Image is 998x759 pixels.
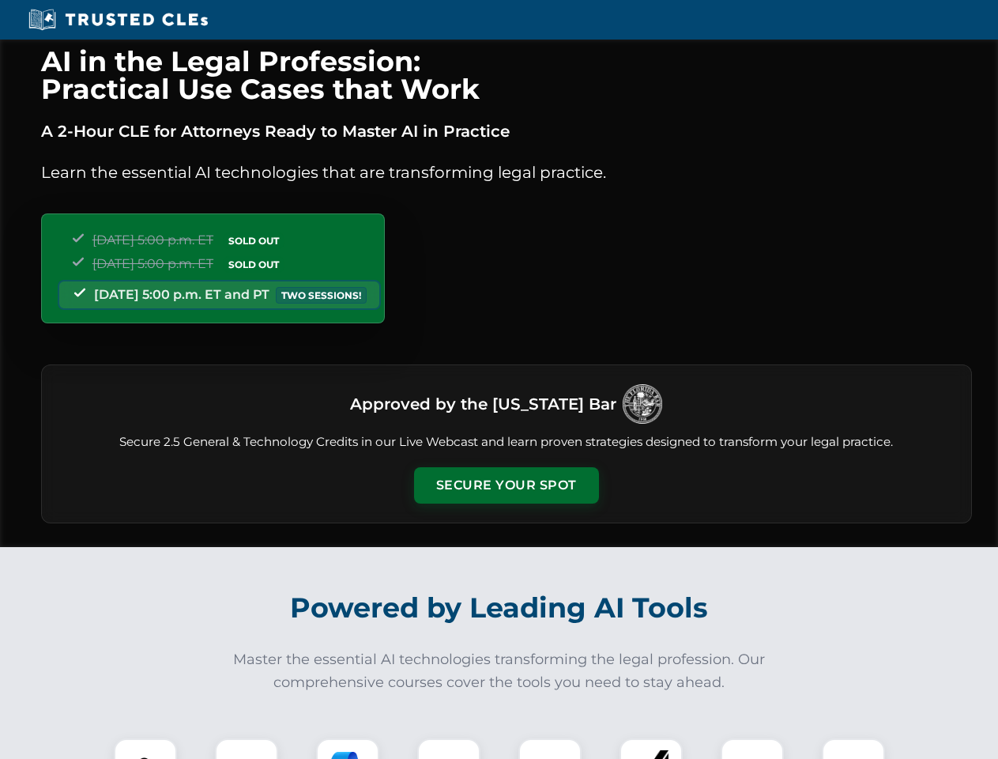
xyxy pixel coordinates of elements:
button: Secure Your Spot [414,467,599,504]
p: Secure 2.5 General & Technology Credits in our Live Webcast and learn proven strategies designed ... [61,433,952,451]
p: A 2-Hour CLE for Attorneys Ready to Master AI in Practice [41,119,972,144]
h1: AI in the Legal Profession: Practical Use Cases that Work [41,47,972,103]
h2: Powered by Leading AI Tools [62,580,937,636]
span: SOLD OUT [223,232,284,249]
p: Learn the essential AI technologies that are transforming legal practice. [41,160,972,185]
img: Logo [623,384,662,424]
p: Master the essential AI technologies transforming the legal profession. Our comprehensive courses... [223,648,776,694]
h3: Approved by the [US_STATE] Bar [350,390,616,418]
span: [DATE] 5:00 p.m. ET [92,232,213,247]
span: SOLD OUT [223,256,284,273]
span: [DATE] 5:00 p.m. ET [92,256,213,271]
img: Trusted CLEs [24,8,213,32]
